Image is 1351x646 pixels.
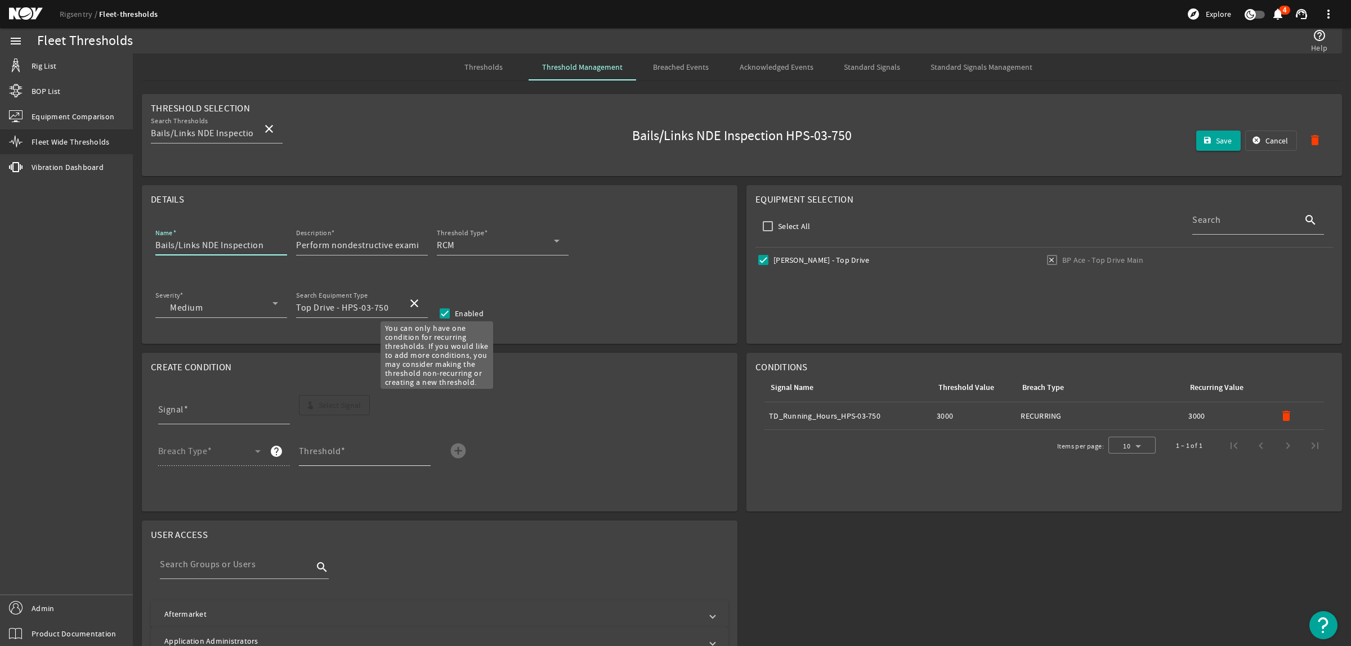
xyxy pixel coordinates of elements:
[160,558,313,571] input: Search Groups or Users
[151,600,728,627] mat-expansion-panel-header: Aftermarket
[776,221,811,232] label: Select All
[151,117,208,125] mat-label: Search Thresholds
[771,382,813,394] div: Signal Name
[1245,131,1297,151] button: Cancel
[32,111,114,122] span: Equipment Comparison
[32,60,56,71] span: Rig List
[1176,440,1202,451] div: 1 – 1 of 1
[1022,382,1064,394] div: Breach Type
[937,410,1012,421] div: 3000
[931,63,1032,71] span: Standard Signals Management
[844,63,900,71] span: Standard Signals
[1192,214,1220,226] mat-label: Search
[164,608,701,620] mat-panel-title: Aftermarket
[938,382,994,394] div: Threshold Value
[1272,8,1283,20] button: 4
[1295,7,1308,21] mat-icon: support_agent
[740,63,813,71] span: Acknowledged Events
[1196,131,1241,151] button: Save
[653,63,709,71] span: Breached Events
[155,291,180,300] mat-label: Severity
[408,297,421,310] mat-icon: close
[1203,136,1212,145] mat-icon: save
[1271,7,1285,21] mat-icon: notifications
[437,240,455,251] span: RCM
[1311,42,1327,53] span: Help
[1182,5,1236,23] button: Explore
[1216,135,1232,146] span: Save
[1187,7,1200,21] mat-icon: explore
[769,410,928,421] div: TD_Running_Hours_HPS-03-750
[437,229,484,237] mat-label: Threshold Type
[151,102,250,114] span: Threshold Selection
[1206,8,1231,20] span: Explore
[1021,410,1179,421] div: RECURRING
[32,628,116,639] span: Product Documentation
[32,161,104,173] span: Vibration Dashboard
[755,194,853,205] span: Equipment Selection
[1057,441,1104,452] div: Items per page:
[1308,133,1322,147] mat-icon: delete
[155,229,173,237] mat-label: Name
[1265,135,1288,146] span: Cancel
[262,122,276,136] mat-icon: close
[296,229,332,237] mat-label: Description
[32,86,60,97] span: BOP List
[9,160,23,174] mat-icon: vibration
[158,446,208,457] mat-label: Breach Type
[542,63,623,71] span: Threshold Management
[299,446,341,457] mat-label: Threshold
[32,603,54,614] span: Admin
[151,529,208,541] span: User Access
[1280,409,1293,423] mat-icon: delete
[151,194,184,205] span: Details
[1188,410,1263,421] div: 3000
[769,382,923,394] div: Signal Name
[755,361,808,373] span: Conditions
[99,9,158,20] a: Fleet-thresholds
[37,35,133,47] div: Fleet Thresholds
[446,127,1037,145] h1: Bails/Links NDE Inspection HPS-03-750
[464,63,503,71] span: Thresholds
[1304,213,1317,227] mat-icon: search
[296,291,368,300] mat-label: Search Equipment Type
[1313,29,1326,42] mat-icon: help_outline
[771,254,869,266] label: [PERSON_NAME] - Top Drive
[1309,611,1337,639] button: Open Resource Center
[453,308,484,319] label: Enabled
[158,404,184,415] mat-label: Signal
[151,361,231,373] span: Create Condition
[32,136,109,147] span: Fleet Wide Thresholds
[151,127,253,140] input: Search
[1315,1,1342,28] button: more_vert
[60,9,99,19] a: Rigsentry
[155,302,203,313] mat-select-trigger: Medium
[1252,136,1261,145] mat-icon: cancel
[315,560,329,574] i: search
[1190,382,1243,394] div: Recurring Value
[9,34,23,48] mat-icon: menu
[270,445,283,458] mat-icon: help
[296,301,399,315] input: Search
